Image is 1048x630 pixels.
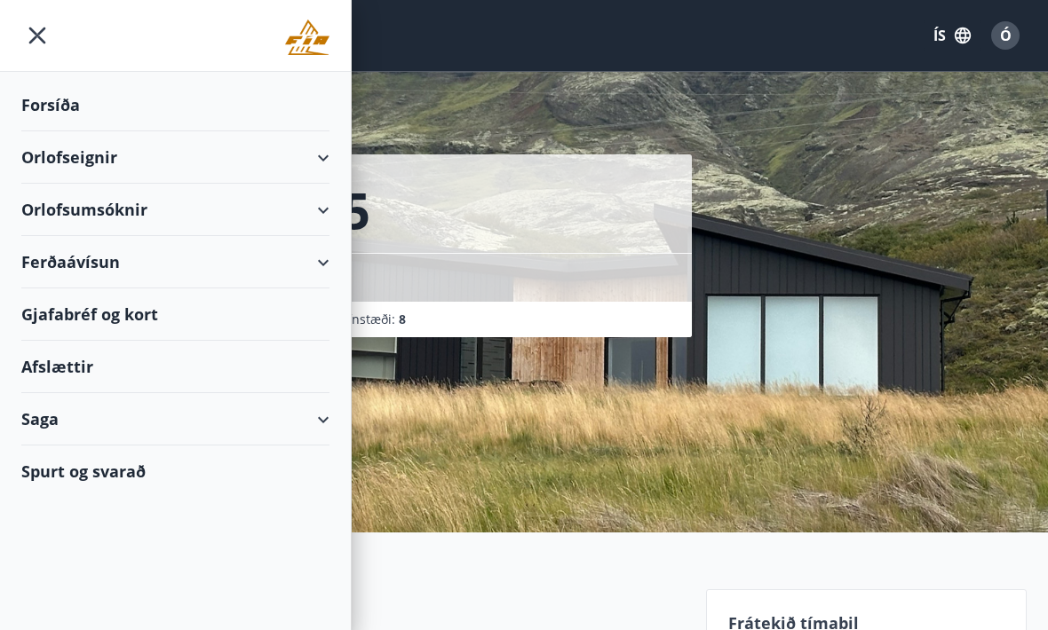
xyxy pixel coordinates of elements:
div: Orlofsumsóknir [21,184,329,236]
span: Ó [1000,26,1012,45]
span: 8 [399,311,406,327]
div: Spurt og svarað [21,445,329,497]
div: Afslættir [21,341,329,393]
button: ÍS [924,20,981,51]
button: Ó [984,14,1027,57]
div: Saga [21,393,329,445]
div: Orlofseignir [21,131,329,184]
div: Forsíða [21,79,329,131]
span: Svefnstæði : [327,311,406,328]
div: Gjafabréf og kort [21,288,329,341]
button: menu [21,20,53,51]
div: Ferðaávísun [21,236,329,288]
img: union_logo [285,20,329,55]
